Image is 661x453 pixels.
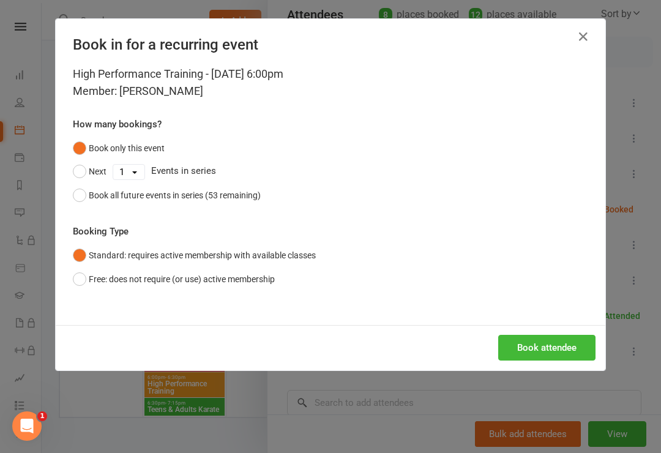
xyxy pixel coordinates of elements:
span: 1 [37,411,47,421]
button: Free: does not require (or use) active membership [73,268,275,291]
div: High Performance Training - [DATE] 6:00pm Member: [PERSON_NAME] [73,66,588,100]
button: Standard: requires active membership with available classes [73,244,316,267]
button: Book only this event [73,137,165,160]
label: Booking Type [73,224,129,239]
div: Events in series [73,160,588,183]
iframe: Intercom live chat [12,411,42,441]
button: Book all future events in series (53 remaining) [73,184,261,207]
button: Close [573,27,593,47]
label: How many bookings? [73,117,162,132]
div: Book all future events in series (53 remaining) [89,189,261,202]
h4: Book in for a recurring event [73,36,588,53]
button: Book attendee [498,335,596,361]
button: Next [73,160,106,183]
